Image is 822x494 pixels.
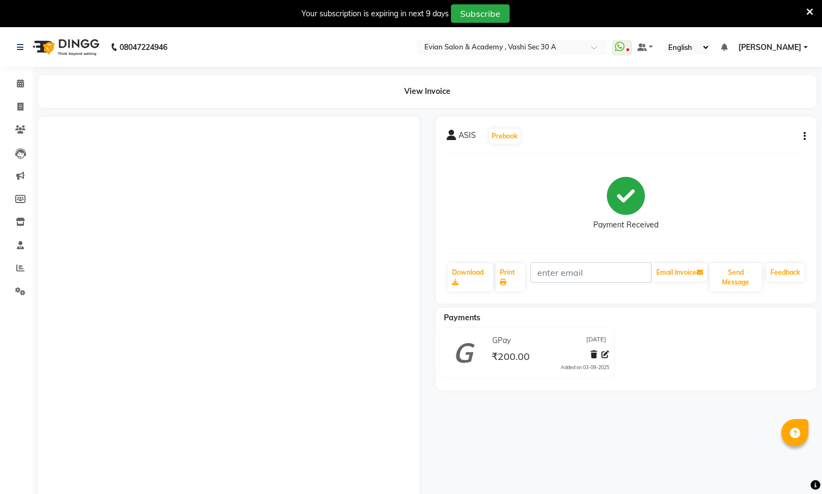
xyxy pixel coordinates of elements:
[530,262,651,283] input: enter email
[593,219,658,231] div: Payment Received
[738,42,801,53] span: [PERSON_NAME]
[451,4,510,23] button: Subscribe
[561,364,609,371] div: Added on 03-09-2025
[492,335,511,346] span: GPay
[302,8,449,20] div: Your subscription is expiring in next 9 days
[489,129,520,144] button: Prebook
[766,263,805,282] a: Feedback
[586,335,606,346] span: [DATE]
[459,130,476,145] span: ASIS
[710,263,762,292] button: Send Message
[448,263,493,292] a: Download
[444,313,480,322] span: Payments
[120,32,167,62] b: 08047224946
[495,263,525,292] a: Print
[28,32,102,62] img: logo
[492,350,530,365] span: ₹200.00
[776,451,811,483] iframe: chat widget
[652,263,707,282] button: Email Invoice
[38,75,817,108] div: View Invoice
